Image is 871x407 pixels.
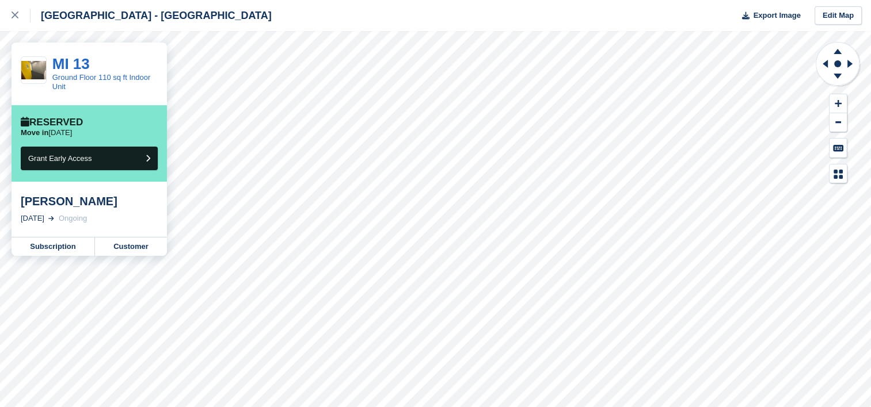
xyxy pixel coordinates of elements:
[753,10,800,21] span: Export Image
[52,55,90,72] a: MI 13
[21,128,48,137] span: Move in
[52,73,151,91] a: Ground Floor 110 sq ft Indoor Unit
[59,213,87,224] div: Ongoing
[735,6,801,25] button: Export Image
[31,9,272,22] div: [GEOGRAPHIC_DATA] - [GEOGRAPHIC_DATA]
[830,164,847,183] button: Map Legend
[830,113,847,132] button: Zoom Out
[830,139,847,158] button: Keyboard Shortcuts
[21,147,158,170] button: Grant Early Access
[21,213,44,224] div: [DATE]
[815,6,862,25] a: Edit Map
[95,237,167,256] a: Customer
[21,61,46,79] img: IMG_5095.jpeg
[12,237,95,256] a: Subscription
[28,154,92,163] span: Grant Early Access
[21,117,83,128] div: Reserved
[48,216,54,221] img: arrow-right-light-icn-cde0832a797a2874e46488d9cf13f60e5c3a73dbe684e267c42b8395dfbc2abf.svg
[21,128,72,137] p: [DATE]
[830,94,847,113] button: Zoom In
[21,194,158,208] div: [PERSON_NAME]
